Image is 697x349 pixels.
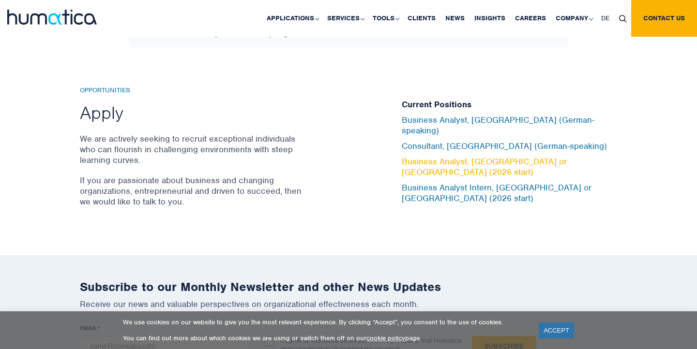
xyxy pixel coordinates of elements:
p: If you are passionate about business and changing organizations, entrepreneurial and driven to su... [80,175,305,207]
p: Receive our news and valuable perspectives on organizational effectiveness each month. [80,299,617,309]
a: Business Analyst, [GEOGRAPHIC_DATA] or [GEOGRAPHIC_DATA] (2026 start) [402,156,567,177]
a: ACCEPT [539,322,574,338]
h6: Opportunities [80,87,305,95]
a: Consultant, [GEOGRAPHIC_DATA] (German-speaking) [402,141,607,151]
a: Business Analyst Intern, [GEOGRAPHIC_DATA] or [GEOGRAPHIC_DATA] (2026 start) [402,182,591,204]
h5: Current Positions [402,100,617,110]
p: We use cookies on our website to give you the most relevant experience. By clicking “Accept”, you... [123,318,527,326]
p: We are actively seeking to recruit exceptional individuals who can flourish in challenging enviro... [80,133,305,165]
h2: Subscribe to our Monthly Newsletter and other News Updates [80,279,617,294]
a: cookie policy [366,334,405,342]
a: Business Analyst, [GEOGRAPHIC_DATA] (German-speaking) [402,115,594,136]
p: You can find out more about which cookies we are using or switch them off on our page. [123,334,527,342]
img: search_icon [619,15,626,22]
h2: Apply [80,102,305,124]
img: logo [7,10,97,25]
span: DE [601,14,609,22]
